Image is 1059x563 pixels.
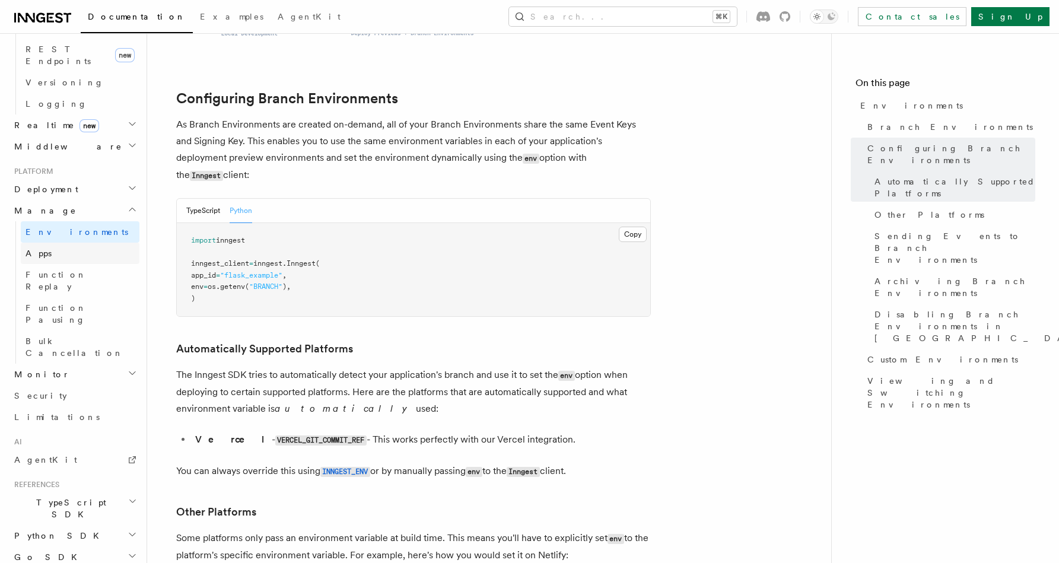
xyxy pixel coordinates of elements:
button: TypeScript SDK [9,492,139,525]
span: ), [282,282,291,291]
span: import [191,236,216,244]
button: Monitor [9,364,139,385]
p: You can always override this using or by manually passing to the client. [176,463,651,480]
a: AgentKit [271,4,348,32]
div: Manage [9,221,139,364]
span: getenv [220,282,245,291]
button: Manage [9,200,139,221]
button: Realtimenew [9,114,139,136]
a: AgentKit [9,449,139,470]
span: Environments [860,100,963,112]
span: inngest [253,259,282,268]
span: Monitor [9,368,70,380]
span: inngest [216,236,245,244]
span: TypeScript SDK [9,497,128,520]
span: ( [316,259,320,268]
button: Python SDK [9,525,139,546]
span: Go SDK [9,551,84,563]
span: Configuring Branch Environments [867,142,1035,166]
span: . [282,259,287,268]
a: Examples [193,4,271,32]
span: ( [245,282,249,291]
a: Disabling Branch Environments in [GEOGRAPHIC_DATA] [870,304,1035,349]
span: Versioning [26,78,104,87]
p: As Branch Environments are created on-demand, all of your Branch Environments share the same Even... [176,116,651,184]
a: Environments [856,95,1035,116]
span: ) [191,294,195,303]
a: Automatically Supported Platforms [870,171,1035,204]
span: Bulk Cancellation [26,336,123,358]
em: automatically [275,403,416,414]
a: Custom Environments [863,349,1035,370]
a: Sign Up [971,7,1050,26]
code: env [608,534,624,544]
a: Other Platforms [176,504,256,520]
button: Search...⌘K [509,7,737,26]
code: Inngest [190,171,223,181]
span: Custom Environments [867,354,1018,365]
span: new [79,119,99,132]
p: The Inngest SDK tries to automatically detect your application's branch and use it to set the opt... [176,367,651,417]
span: Function Replay [26,270,87,291]
span: app_id [191,271,216,279]
code: INNGEST_ENV [320,467,370,477]
a: Branch Environments [863,116,1035,138]
a: Apps [21,243,139,264]
button: Python [230,199,252,223]
span: = [203,282,208,291]
a: Sending Events to Branch Environments [870,225,1035,271]
a: Contact sales [858,7,966,26]
span: "flask_example" [220,271,282,279]
a: Function Replay [21,264,139,297]
a: Documentation [81,4,193,33]
span: Viewing and Switching Environments [867,375,1035,411]
span: Environments [26,227,128,237]
h4: On this page [856,76,1035,95]
a: Automatically Supported Platforms [176,341,353,357]
a: Other Platforms [870,204,1035,225]
a: Environments [21,221,139,243]
a: Limitations [9,406,139,428]
span: Inngest [287,259,316,268]
span: Automatically Supported Platforms [874,176,1035,199]
span: = [216,271,220,279]
span: Deployment [9,183,78,195]
span: Apps [26,249,52,258]
a: Archiving Branch Environments [870,271,1035,304]
span: Branch Environments [867,121,1033,133]
code: env [523,154,539,164]
span: Python SDK [9,530,106,542]
a: Versioning [21,72,139,93]
button: Copy [619,227,647,242]
span: Middleware [9,141,122,152]
span: env [191,282,203,291]
span: Logging [26,99,87,109]
span: inngest_client [191,259,249,268]
li: - - This works perfectly with our Vercel integration. [192,431,651,449]
span: = [249,259,253,268]
a: Configuring Branch Environments [176,90,398,107]
a: Function Pausing [21,297,139,330]
span: Platform [9,167,53,176]
strong: Vercel [195,434,272,445]
span: Examples [200,12,263,21]
span: Limitations [14,412,100,422]
span: AgentKit [14,455,77,465]
button: Middleware [9,136,139,157]
span: "BRANCH" [249,282,282,291]
a: Logging [21,93,139,114]
span: REST Endpoints [26,44,91,66]
a: INNGEST_ENV [320,465,370,476]
a: Bulk Cancellation [21,330,139,364]
span: AgentKit [278,12,341,21]
kbd: ⌘K [713,11,730,23]
span: Realtime [9,119,99,131]
button: Deployment [9,179,139,200]
span: new [115,48,135,62]
a: REST Endpointsnew [21,39,139,72]
span: Manage [9,205,77,217]
span: Sending Events to Branch Environments [874,230,1035,266]
a: Configuring Branch Environments [863,138,1035,171]
span: , [282,271,287,279]
a: Viewing and Switching Environments [863,370,1035,415]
